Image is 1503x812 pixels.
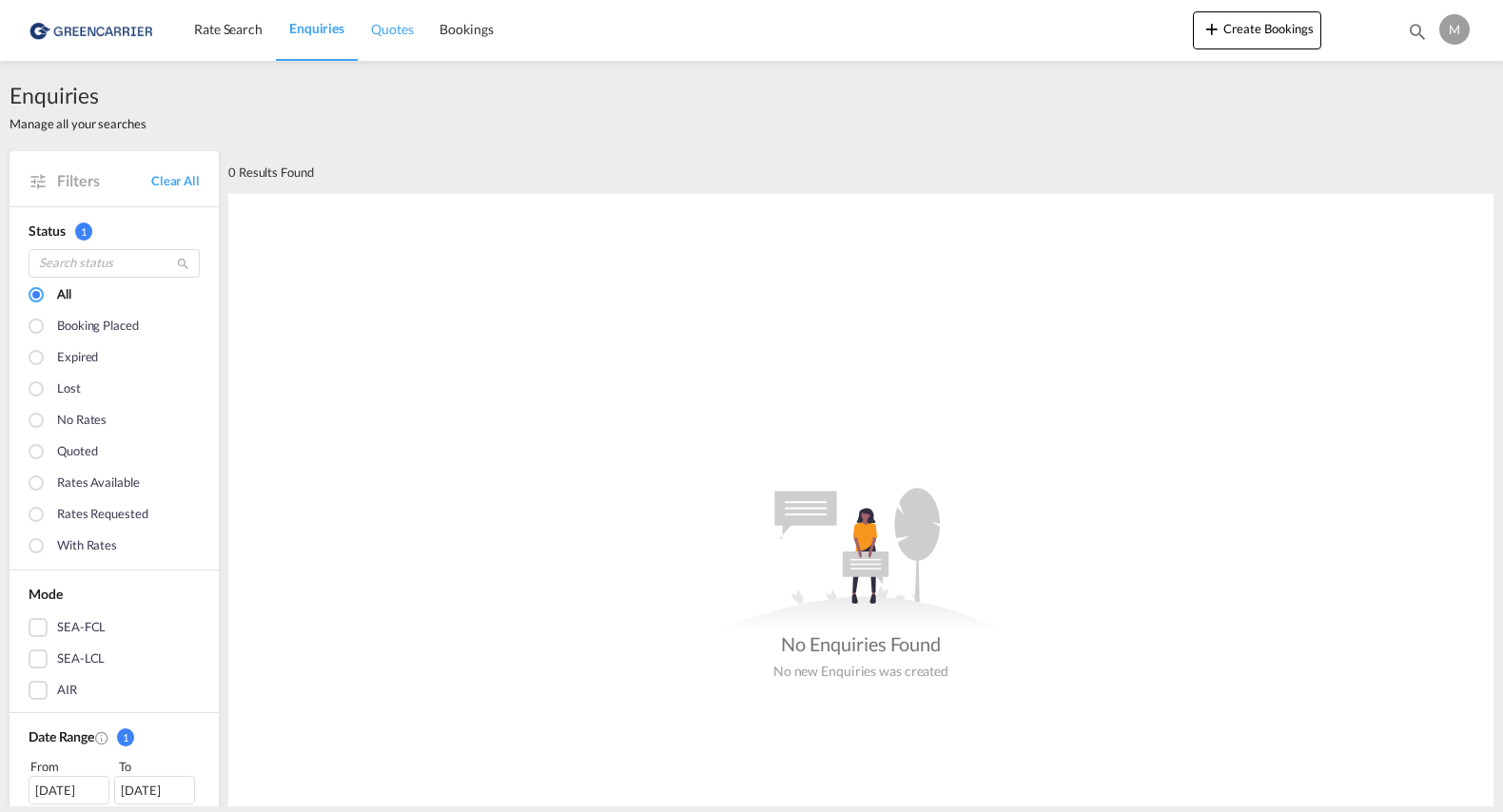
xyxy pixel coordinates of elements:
[75,222,92,241] span: 1
[29,9,157,51] img: 1378a7308afe11ef83610d9e779c6b34.png
[114,776,195,804] div: [DATE]
[1439,14,1470,45] div: M
[29,757,200,804] span: From To [DATE][DATE]
[57,618,106,637] div: SEA-FCL
[1200,17,1223,40] md-icon: icon-plus 400-fg
[228,151,314,193] div: 0 Results Found
[29,249,200,278] input: Search status
[718,488,1004,630] md-icon: assets/icons/custom/empty_quotes.svg
[117,728,134,746] span: 1
[57,379,81,400] div: Lost
[1193,11,1321,49] button: icon-plus 400-fgCreate Bookings
[57,442,97,463] div: Quoted
[151,172,200,189] a: Clear All
[94,730,109,745] md-icon: Created On
[29,649,200,668] md-checkbox: SEA-LCL
[29,222,65,239] span: Status
[29,728,94,744] span: Date Range
[57,505,148,526] div: Rates Requested
[29,586,63,602] span: Mode
[57,536,117,557] div: With rates
[781,630,941,657] div: No Enquiries Found
[57,285,71,306] div: All
[10,115,146,132] span: Manage all your searches
[289,20,344,36] span: Enquiries
[57,317,139,338] div: Booking placed
[29,681,200,700] md-checkbox: AIR
[1407,21,1428,42] md-icon: icon-magnify
[439,21,493,37] span: Bookings
[29,618,200,637] md-checkbox: SEA-FCL
[10,80,146,110] span: Enquiries
[371,21,413,37] span: Quotes
[57,681,77,700] div: AIR
[117,757,201,776] div: To
[57,170,151,191] span: Filters
[57,474,140,494] div: Rates available
[176,257,190,271] md-icon: icon-magnify
[194,21,263,37] span: Rate Search
[29,776,109,804] div: [DATE]
[57,348,98,369] div: Expired
[57,411,107,432] div: No rates
[29,757,112,776] div: From
[1407,21,1428,49] div: icon-magnify
[773,657,948,681] div: No new Enquiries was created
[57,649,105,668] div: SEA-LCL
